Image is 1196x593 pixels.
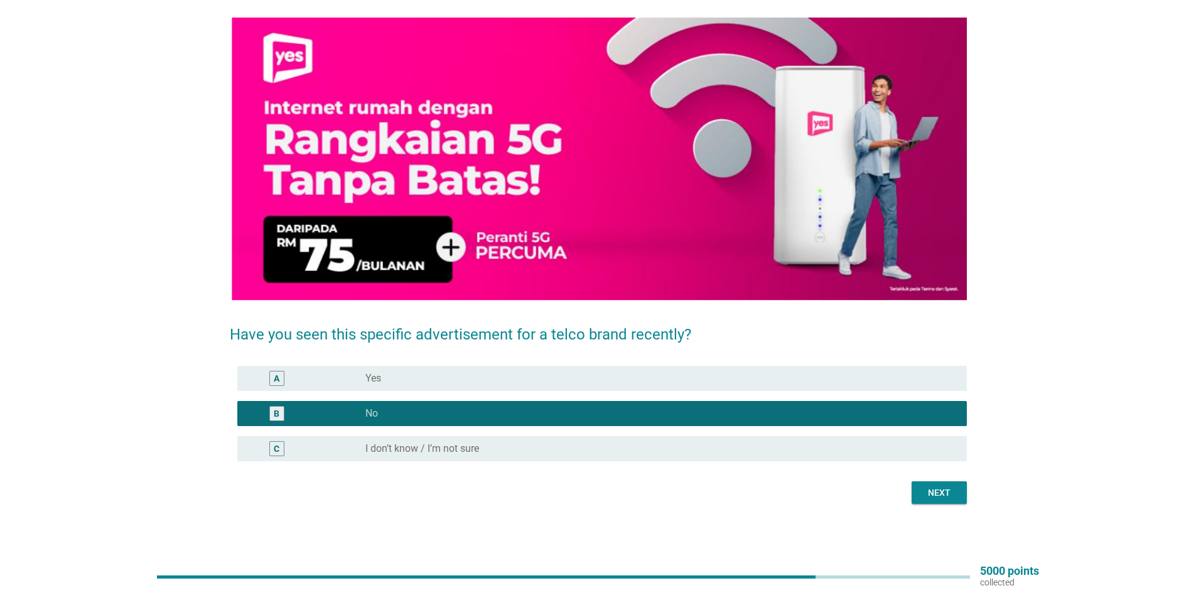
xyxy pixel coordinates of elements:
div: Next [922,486,957,500]
div: A [274,372,279,385]
label: No [365,407,378,420]
label: I don’t know / I’m not sure [365,442,479,455]
button: Next [912,481,967,504]
div: C [274,442,279,456]
div: B [274,407,279,420]
p: collected [980,577,1039,588]
label: Yes [365,372,381,385]
p: 5000 points [980,565,1039,577]
h2: Have you seen this specific advertisement for a telco brand recently? [230,311,967,346]
img: 3c6c2343-37f3-4d86-a39d-ace069671629-bb3.png [230,16,967,301]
